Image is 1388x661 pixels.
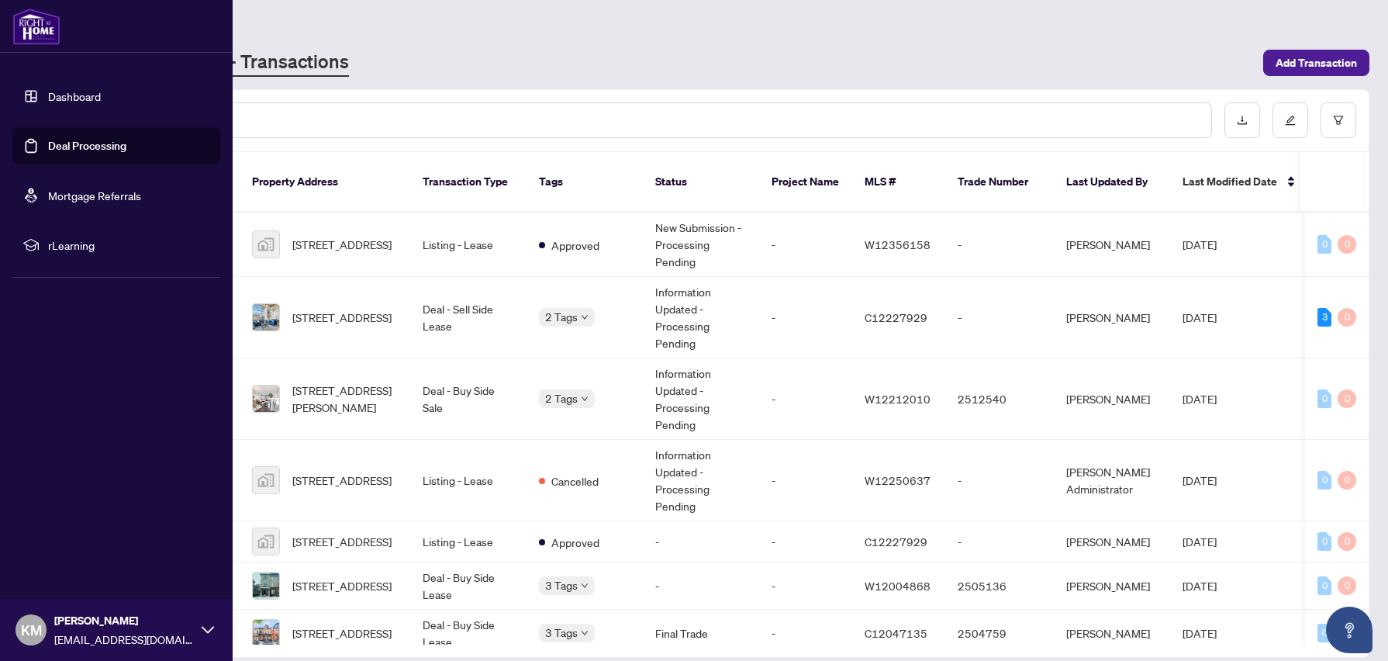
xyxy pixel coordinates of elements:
td: 2505136 [945,562,1054,610]
a: Dashboard [48,89,101,103]
th: Property Address [240,152,410,213]
th: Status [643,152,759,213]
button: download [1224,102,1260,138]
th: Trade Number [945,152,1054,213]
span: W12250637 [865,473,931,487]
span: 2 Tags [545,389,578,407]
span: [DATE] [1183,392,1217,406]
img: thumbnail-img [253,231,279,258]
span: [STREET_ADDRESS] [292,472,392,489]
img: thumbnail-img [253,467,279,493]
div: 0 [1317,624,1331,642]
span: download [1237,115,1248,126]
a: Mortgage Referrals [48,189,141,202]
button: edit [1272,102,1308,138]
button: filter [1321,102,1356,138]
img: logo [12,8,60,45]
img: thumbnail-img [253,304,279,330]
td: - [759,610,852,657]
span: Last Modified Date [1183,173,1277,190]
td: - [643,521,759,562]
span: C12047135 [865,626,927,640]
div: 0 [1317,235,1331,254]
span: down [581,313,589,321]
span: 3 Tags [545,576,578,594]
img: thumbnail-img [253,620,279,646]
th: Project Name [759,152,852,213]
span: [DATE] [1183,626,1217,640]
td: [PERSON_NAME] [1054,213,1170,277]
td: [PERSON_NAME] [1054,521,1170,562]
span: [STREET_ADDRESS] [292,309,392,326]
td: - [759,358,852,440]
span: 3 Tags [545,624,578,642]
td: New Submission - Processing Pending [643,213,759,277]
div: 0 [1338,471,1356,490]
div: 0 [1317,389,1331,408]
span: [STREET_ADDRESS][PERSON_NAME] [292,382,398,416]
td: - [759,562,852,610]
td: Listing - Lease [410,213,527,277]
span: Add Transaction [1276,50,1357,75]
img: thumbnail-img [253,386,279,412]
td: [PERSON_NAME] [1054,610,1170,657]
span: [STREET_ADDRESS] [292,625,392,642]
span: W12356158 [865,237,931,251]
td: - [945,521,1054,562]
th: Last Updated By [1054,152,1170,213]
span: Cancelled [551,472,599,490]
span: Approved [551,534,599,551]
a: Deal Processing [48,139,126,153]
span: [STREET_ADDRESS] [292,577,392,594]
td: - [759,213,852,277]
span: down [581,395,589,403]
td: Information Updated - Processing Pending [643,358,759,440]
td: Deal - Buy Side Lease [410,610,527,657]
span: [DATE] [1183,473,1217,487]
span: [DATE] [1183,237,1217,251]
span: [STREET_ADDRESS] [292,236,392,253]
td: [PERSON_NAME] [1054,277,1170,358]
th: Tags [527,152,643,213]
div: 0 [1338,576,1356,595]
div: 0 [1338,532,1356,551]
td: Information Updated - Processing Pending [643,277,759,358]
th: Transaction Type [410,152,527,213]
img: thumbnail-img [253,573,279,599]
span: filter [1333,115,1344,126]
span: [DATE] [1183,535,1217,549]
th: Last Modified Date [1170,152,1310,213]
td: - [759,277,852,358]
td: 2504759 [945,610,1054,657]
td: Deal - Buy Side Lease [410,562,527,610]
span: W12212010 [865,392,931,406]
td: Listing - Lease [410,521,527,562]
div: 3 [1317,308,1331,327]
span: [DATE] [1183,310,1217,324]
button: Add Transaction [1263,50,1369,76]
span: rLearning [48,237,209,254]
span: edit [1285,115,1296,126]
td: Deal - Sell Side Lease [410,277,527,358]
th: MLS # [852,152,945,213]
img: thumbnail-img [253,528,279,555]
div: 0 [1317,532,1331,551]
span: C12227929 [865,310,927,324]
td: [PERSON_NAME] Administrator [1054,440,1170,521]
td: [PERSON_NAME] [1054,358,1170,440]
span: C12227929 [865,535,927,549]
div: 0 [1338,308,1356,327]
td: - [759,521,852,562]
span: W12004868 [865,579,931,593]
span: [DATE] [1183,579,1217,593]
td: - [759,440,852,521]
span: [STREET_ADDRESS] [292,533,392,550]
td: Listing - Lease [410,440,527,521]
td: 2512540 [945,358,1054,440]
span: KM [21,619,42,641]
div: 0 [1338,389,1356,408]
td: - [945,277,1054,358]
td: - [643,562,759,610]
div: 0 [1317,471,1331,490]
span: Approved [551,237,599,254]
